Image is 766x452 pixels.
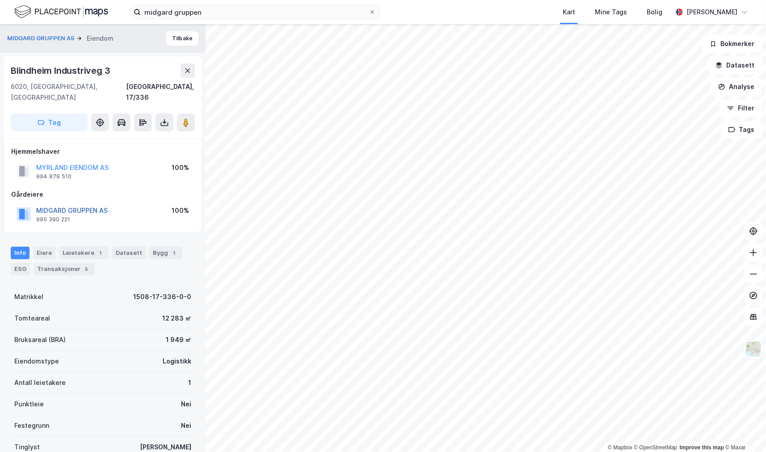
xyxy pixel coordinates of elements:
div: Bolig [647,7,662,17]
button: Analyse [711,78,762,96]
div: [GEOGRAPHIC_DATA], 17/336 [126,81,195,103]
div: Bruksareal (BRA) [14,334,66,345]
a: Mapbox [608,444,632,451]
div: 1508-17-336-0-0 [133,291,191,302]
div: Info [11,247,29,259]
button: Tilbake [166,31,198,46]
button: Datasett [708,56,762,74]
div: Datasett [112,247,146,259]
div: Gårdeiere [11,189,194,200]
div: Antall leietakere [14,377,66,388]
div: 1 [188,377,191,388]
div: 12 283 ㎡ [162,313,191,324]
button: Bokmerker [702,35,762,53]
div: Bygg [149,247,182,259]
div: 100% [172,162,189,173]
div: Mine Tags [595,7,627,17]
div: Kontrollprogram for chat [721,409,766,452]
div: Hjemmelshaver [11,146,194,157]
div: 1 [170,249,179,258]
div: Blindheim Industriveg 3 [11,63,112,78]
div: Punktleie [14,399,44,410]
div: 994 879 510 [36,173,72,180]
iframe: Chat Widget [721,409,766,452]
div: Eiendomstype [14,356,59,367]
div: Kart [563,7,575,17]
div: Nei [181,399,191,410]
div: Transaksjoner [34,263,95,275]
div: 1 [96,249,105,258]
a: OpenStreetMap [634,444,678,451]
div: Nei [181,420,191,431]
div: 100% [172,205,189,216]
div: 995 390 221 [36,216,70,223]
div: 6020, [GEOGRAPHIC_DATA], [GEOGRAPHIC_DATA] [11,81,126,103]
div: Logistikk [163,356,191,367]
div: Festegrunn [14,420,49,431]
div: 5 [82,265,91,274]
div: ESG [11,263,30,275]
div: 1 949 ㎡ [166,334,191,345]
div: Matrikkel [14,291,43,302]
button: Tag [11,114,88,131]
div: Eiere [33,247,55,259]
button: Tags [721,121,762,139]
input: Søk på adresse, matrikkel, gårdeiere, leietakere eller personer [141,5,369,19]
div: Tomteareal [14,313,50,324]
button: MIDGARD GRUPPEN AS [7,34,76,43]
a: Improve this map [680,444,724,451]
button: Filter [720,99,762,117]
div: [PERSON_NAME] [686,7,737,17]
div: Leietakere [59,247,109,259]
img: logo.f888ab2527a4732fd821a326f86c7f29.svg [14,4,108,20]
div: Eiendom [87,33,114,44]
img: Z [745,341,762,358]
